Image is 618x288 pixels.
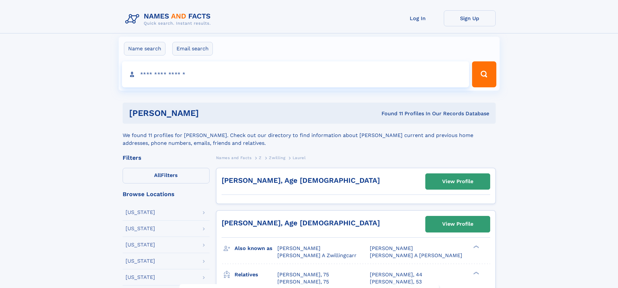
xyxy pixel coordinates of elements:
span: Zwilling [269,156,285,160]
a: View Profile [426,216,490,232]
h1: [PERSON_NAME] [129,109,290,117]
span: [PERSON_NAME] A [PERSON_NAME] [370,252,462,258]
a: Z [259,154,262,162]
span: [PERSON_NAME] [277,245,321,251]
a: Names and Facts [216,154,252,162]
a: [PERSON_NAME], Age [DEMOGRAPHIC_DATA] [222,176,380,184]
a: Sign Up [444,10,496,26]
a: Log In [392,10,444,26]
div: [US_STATE] [126,258,155,264]
div: We found 11 profiles for [PERSON_NAME]. Check out our directory to find information about [PERSON... [123,124,496,147]
div: Found 11 Profiles In Our Records Database [290,110,489,117]
div: Browse Locations [123,191,210,197]
a: Zwilling [269,154,285,162]
a: [PERSON_NAME], 75 [277,278,329,285]
span: Z [259,156,262,160]
a: [PERSON_NAME], 75 [277,271,329,278]
h3: Also known as [235,243,277,254]
label: Email search [172,42,213,56]
div: [US_STATE] [126,275,155,280]
span: All [154,172,161,178]
a: [PERSON_NAME], Age [DEMOGRAPHIC_DATA] [222,219,380,227]
span: [PERSON_NAME] [370,245,413,251]
span: Laurel [293,156,306,160]
a: View Profile [426,174,490,189]
div: Filters [123,155,210,161]
div: ❯ [472,271,479,275]
div: ❯ [472,244,479,249]
div: [US_STATE] [126,210,155,215]
div: [US_STATE] [126,226,155,231]
h3: Relatives [235,269,277,280]
div: View Profile [442,217,473,232]
label: Name search [124,42,165,56]
div: [US_STATE] [126,242,155,247]
img: Logo Names and Facts [123,10,216,28]
input: search input [122,61,469,87]
a: [PERSON_NAME], 44 [370,271,422,278]
a: [PERSON_NAME], 53 [370,278,422,285]
div: View Profile [442,174,473,189]
button: Search Button [472,61,496,87]
span: [PERSON_NAME] A Zwillingcarr [277,252,357,258]
label: Filters [123,168,210,183]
